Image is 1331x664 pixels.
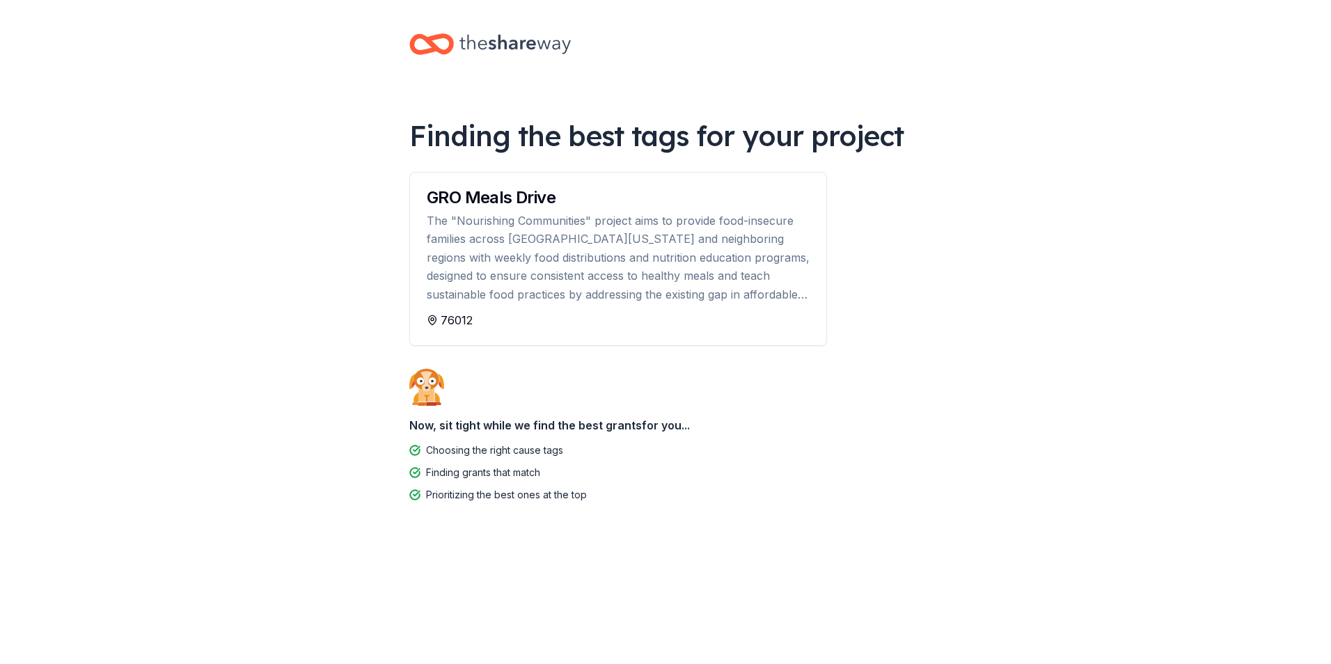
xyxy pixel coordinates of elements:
[409,368,444,406] img: Dog waiting patiently
[427,312,810,329] div: 76012
[409,411,922,439] div: Now, sit tight while we find the best grants for you...
[426,487,587,503] div: Prioritizing the best ones at the top
[426,442,563,459] div: Choosing the right cause tags
[427,189,810,206] div: GRO Meals Drive
[409,116,922,155] div: Finding the best tags for your project
[426,464,540,481] div: Finding grants that match
[427,212,810,303] div: The "Nourishing Communities" project aims to provide food-insecure families across [GEOGRAPHIC_DA...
